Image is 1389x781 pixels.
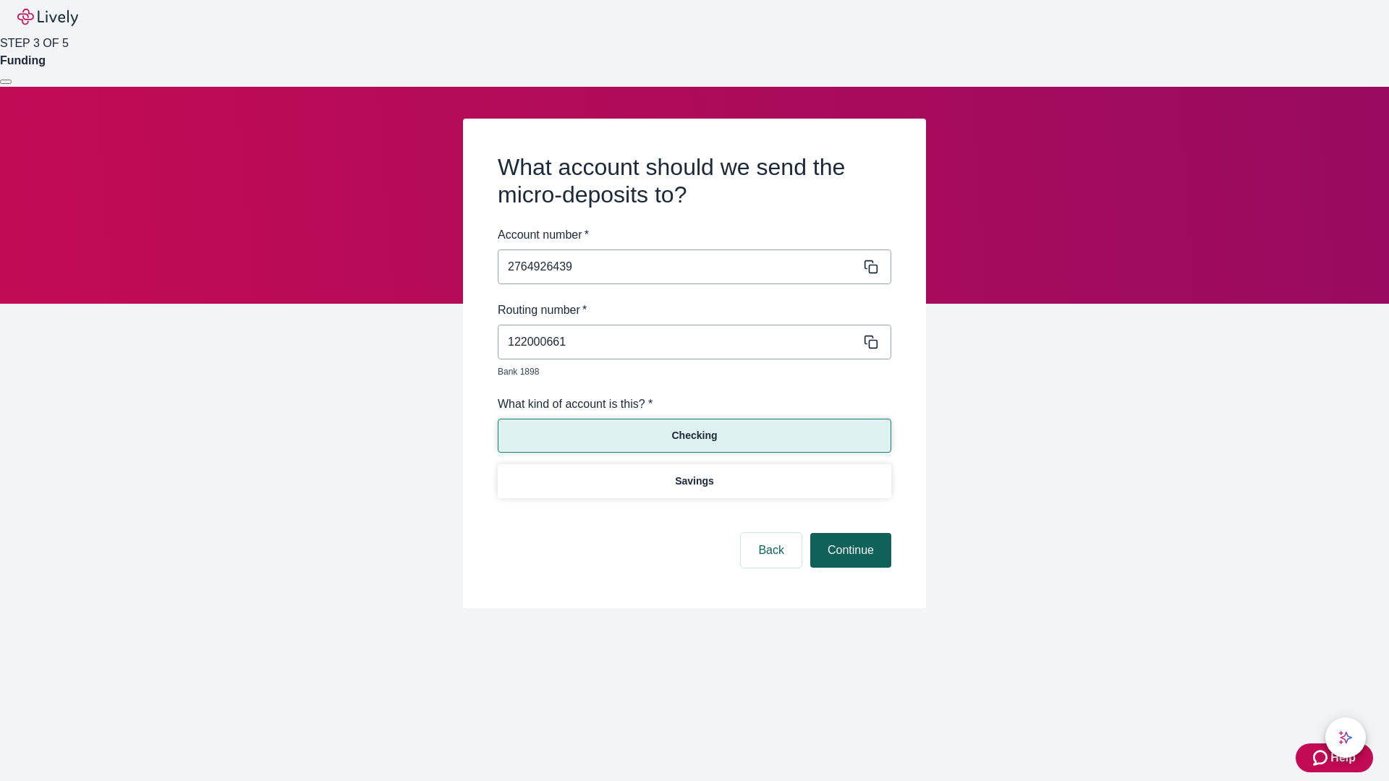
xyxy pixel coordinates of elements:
[1313,749,1330,767] svg: Zendesk support icon
[1325,717,1366,758] button: chat
[1338,730,1353,745] svg: Lively AI Assistant
[498,464,891,498] button: Savings
[498,365,881,378] p: Bank 1898
[741,533,802,568] button: Back
[498,396,653,413] label: What kind of account is this? *
[17,9,78,26] img: Lively
[810,533,891,568] button: Continue
[671,428,717,443] p: Checking
[861,332,881,352] button: Copy message content to clipboard
[1296,743,1373,772] button: Zendesk support iconHelp
[1330,749,1356,767] span: Help
[675,474,714,489] p: Savings
[498,226,589,244] label: Account number
[864,335,878,349] svg: Copy to clipboard
[861,257,881,277] button: Copy message content to clipboard
[498,302,587,319] label: Routing number
[498,419,891,453] button: Checking
[864,260,878,274] svg: Copy to clipboard
[498,153,891,209] h2: What account should we send the micro-deposits to?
